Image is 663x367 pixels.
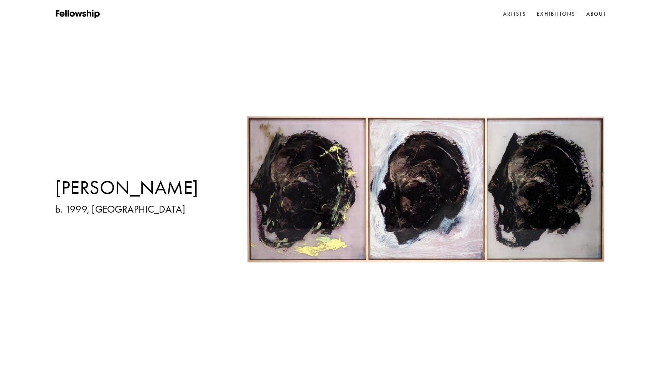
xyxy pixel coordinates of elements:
a: About [585,8,608,20]
a: Exhibitions [535,8,577,20]
img: Artist Featured Image [243,58,608,320]
h3: b. 1999, [GEOGRAPHIC_DATA] [55,203,199,216]
a: Artists [501,8,528,20]
h1: [PERSON_NAME] [55,175,199,200]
